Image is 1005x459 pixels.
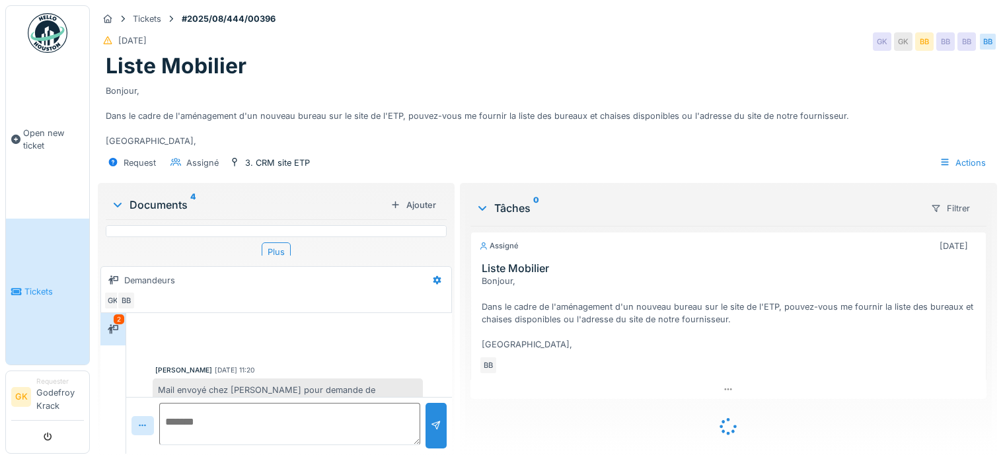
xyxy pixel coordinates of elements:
[106,53,246,79] h1: Liste Mobilier
[111,197,385,213] div: Documents
[6,60,89,219] a: Open new ticket
[936,32,955,51] div: BB
[894,32,912,51] div: GK
[114,314,124,324] div: 2
[915,32,934,51] div: BB
[190,197,196,213] sup: 4
[23,127,84,152] span: Open new ticket
[262,242,291,262] div: Plus
[186,157,219,169] div: Assigné
[36,376,84,386] div: Requester
[940,240,968,252] div: [DATE]
[104,291,122,310] div: GK
[934,153,992,172] div: Actions
[117,291,135,310] div: BB
[6,219,89,365] a: Tickets
[479,240,519,252] div: Assigné
[133,13,161,25] div: Tickets
[36,376,84,417] li: Godefroy Krack
[979,32,997,51] div: BB
[153,378,423,427] div: Mail envoyé chez [PERSON_NAME] pour demande de catalogue, je tai mis en copie. Bonne journée
[155,365,212,375] div: [PERSON_NAME]
[176,13,281,25] strong: #2025/08/444/00396
[482,275,981,351] div: Bonjour, Dans le cadre de l'aménagement d'un nouveau bureau sur le site de l'ETP, pouvez-vous me ...
[215,365,254,375] div: [DATE] 11:20
[11,387,31,407] li: GK
[873,32,891,51] div: GK
[245,157,310,169] div: 3. CRM site ETP
[385,196,441,214] div: Ajouter
[957,32,976,51] div: BB
[106,79,989,148] div: Bonjour, Dans le cadre de l'aménagement d'un nouveau bureau sur le site de l'ETP, pouvez-vous me ...
[24,285,84,298] span: Tickets
[476,200,920,216] div: Tâches
[124,274,175,287] div: Demandeurs
[482,262,981,275] h3: Liste Mobilier
[28,13,67,53] img: Badge_color-CXgf-gQk.svg
[11,376,84,421] a: GK RequesterGodefroy Krack
[124,157,156,169] div: Request
[118,34,147,47] div: [DATE]
[533,200,539,216] sup: 0
[925,199,976,218] div: Filtrer
[479,356,498,374] div: BB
